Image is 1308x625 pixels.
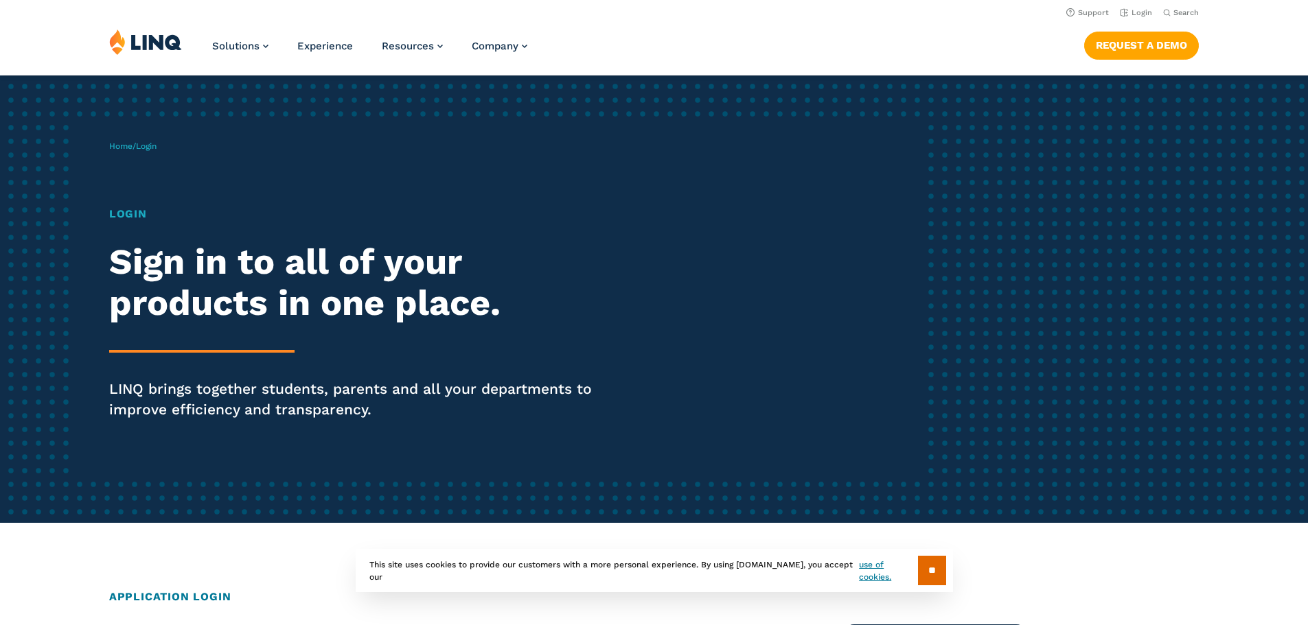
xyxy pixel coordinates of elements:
[212,29,527,74] nav: Primary Navigation
[109,379,613,420] p: LINQ brings together students, parents and all your departments to improve efficiency and transpa...
[109,206,613,222] h1: Login
[136,141,157,151] span: Login
[1084,29,1199,59] nav: Button Navigation
[109,141,157,151] span: /
[382,40,443,52] a: Resources
[1084,32,1199,59] a: Request a Demo
[1173,8,1199,17] span: Search
[472,40,518,52] span: Company
[212,40,268,52] a: Solutions
[109,29,182,55] img: LINQ | K‑12 Software
[212,40,260,52] span: Solutions
[356,549,953,592] div: This site uses cookies to provide our customers with a more personal experience. By using [DOMAIN...
[1066,8,1109,17] a: Support
[1163,8,1199,18] button: Open Search Bar
[1120,8,1152,17] a: Login
[382,40,434,52] span: Resources
[109,141,133,151] a: Home
[109,241,613,324] h2: Sign in to all of your products in one place.
[859,558,917,583] a: use of cookies.
[297,40,353,52] a: Experience
[472,40,527,52] a: Company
